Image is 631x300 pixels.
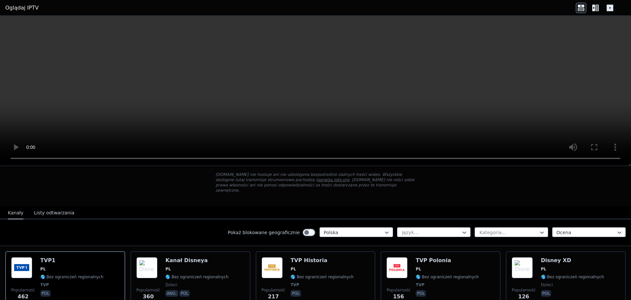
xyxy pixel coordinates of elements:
font: pol [42,291,49,296]
font: Oglądaj IPTV [5,5,39,11]
font: ang. [167,291,176,296]
font: PL [165,267,171,271]
font: 🌎 Bez ograniczeń regionalnych [541,275,604,279]
font: pol [181,291,188,296]
font: 462 [18,293,29,300]
font: 360 [143,293,153,300]
font: PL [541,267,546,271]
font: TVP Polonia [416,257,451,263]
font: Popularność [512,288,536,292]
font: TVP [40,283,49,287]
font: Popularność [386,288,410,292]
a: Oglądaj IPTV [5,4,39,12]
font: Popularność [262,288,286,292]
font: Pokaż blokowane geograficznie [228,230,300,235]
font: 156 [393,293,404,300]
font: 126 [518,293,529,300]
font: TVP Historia [291,257,327,263]
font: 🌎 Bez ograniczeń regionalnych [165,275,228,279]
font: PL [416,267,421,271]
font: pol [542,291,550,296]
button: Kanały [8,207,23,219]
a: serwisu iptv-org [318,177,349,182]
font: dzieci [541,283,553,287]
font: dzieci [165,283,177,287]
font: Kanał Disneya [165,257,208,263]
font: TVP [291,283,299,287]
img: Disney XD [512,257,533,278]
font: TVP [416,283,424,287]
font: TVP1 [40,257,56,263]
font: pol [292,291,299,296]
font: pol [417,291,425,296]
font: PL [291,267,296,271]
font: 217 [268,293,279,300]
img: TVP Polonia [386,257,408,278]
font: Popularność [136,288,160,292]
font: 🌎 Bez ograniczeń regionalnych [40,275,104,279]
img: TVP Historia [262,257,283,278]
img: TVP1 [11,257,32,278]
font: . [DOMAIN_NAME] nie rości sobie prawa własności ani nie ponosi odpowiedzialności za treści dostar... [216,177,414,193]
font: Kanały [8,210,23,215]
font: 🌎 Bez ograniczeń regionalnych [416,275,479,279]
font: 🌎 Bez ograniczeń regionalnych [291,275,354,279]
font: PL [40,267,46,271]
font: Disney XD [541,257,571,263]
font: Popularność [11,288,35,292]
button: Listy odtwarzania [34,207,74,219]
font: Listy odtwarzania [34,210,74,215]
img: Disney Channel [136,257,157,278]
font: [DOMAIN_NAME] nie hostuje ani nie udostępnia bezpośrednio żadnych treści wideo. Wszystkie dostępn... [216,172,402,182]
